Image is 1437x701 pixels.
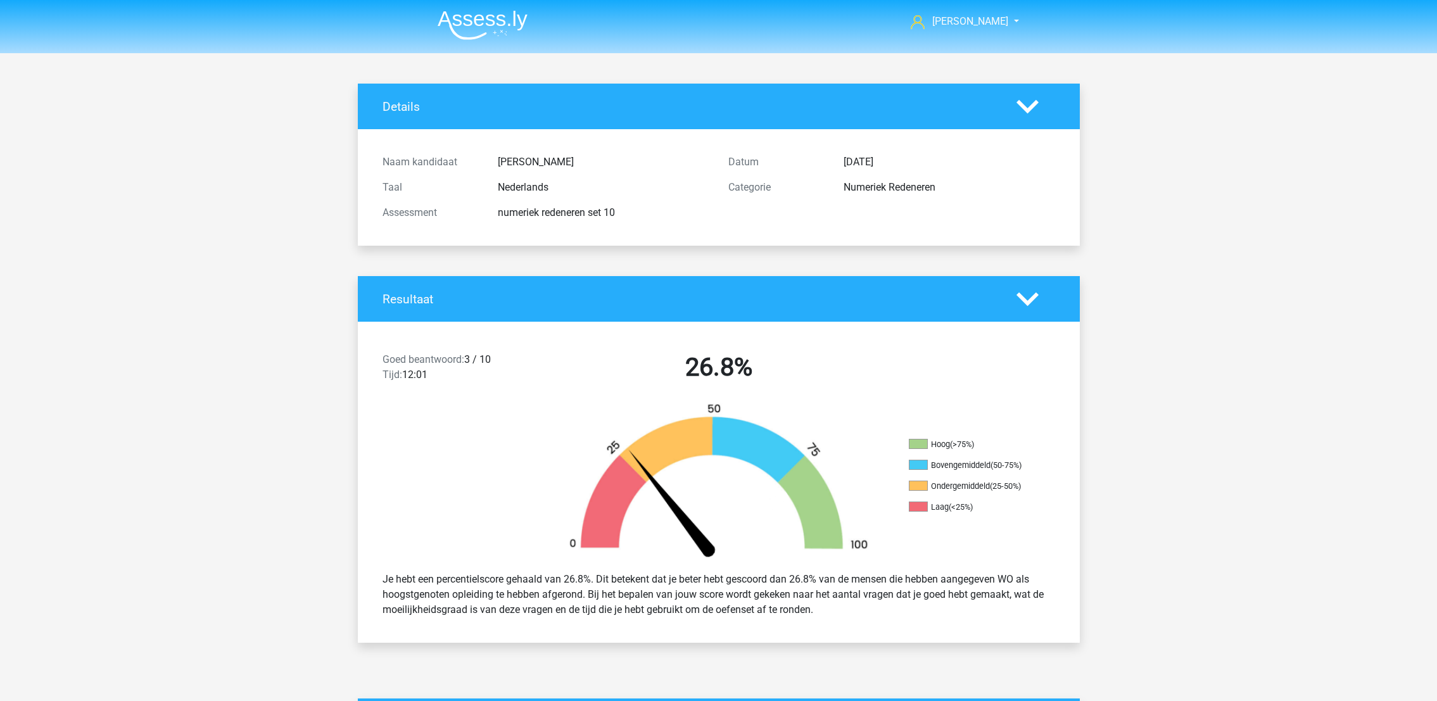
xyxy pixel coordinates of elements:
[373,155,488,170] div: Naam kandidaat
[949,502,973,512] div: (<25%)
[909,481,1035,492] li: Ondergemiddeld
[932,15,1008,27] span: [PERSON_NAME]
[909,460,1035,471] li: Bovengemiddeld
[488,155,719,170] div: [PERSON_NAME]
[906,14,1010,29] a: [PERSON_NAME]
[383,369,402,381] span: Tijd:
[719,155,834,170] div: Datum
[373,352,546,388] div: 3 / 10 12:01
[991,460,1022,470] div: (50-75%)
[834,180,1065,195] div: Numeriek Redeneren
[909,439,1035,450] li: Hoog
[488,205,719,220] div: numeriek redeneren set 10
[950,439,974,449] div: (>75%)
[555,352,882,382] h2: 26.8%
[383,99,997,114] h4: Details
[990,481,1021,491] div: (25-50%)
[373,567,1065,622] div: Je hebt een percentielscore gehaald van 26.8%. Dit betekent dat je beter hebt gescoord dan 26.8% ...
[438,10,528,40] img: Assessly
[373,180,488,195] div: Taal
[373,205,488,220] div: Assessment
[488,180,719,195] div: Nederlands
[719,180,834,195] div: Categorie
[548,403,890,562] img: 27.06d89d8064de.png
[834,155,1065,170] div: [DATE]
[909,502,1035,513] li: Laag
[383,353,464,365] span: Goed beantwoord:
[383,292,997,306] h4: Resultaat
